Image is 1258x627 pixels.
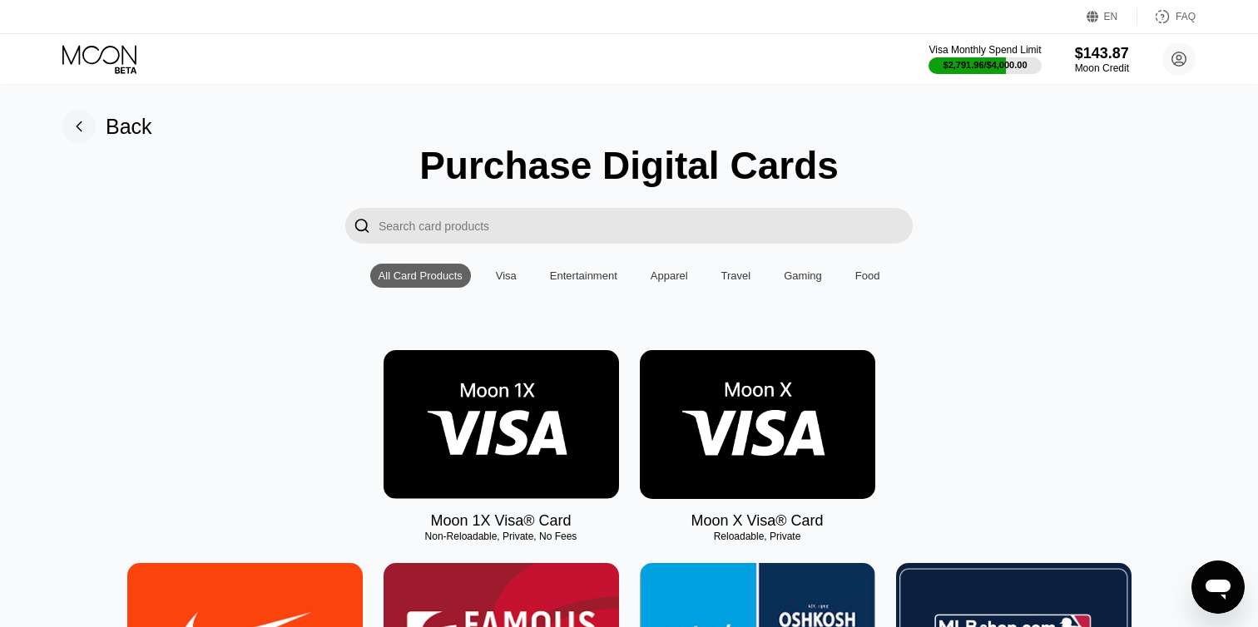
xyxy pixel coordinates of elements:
[1191,560,1245,614] iframe: Кнопка, открывающая окно обмена сообщениями; идет разговор
[1075,45,1129,74] div: $143.87Moon Credit
[370,264,471,288] div: All Card Products
[550,269,617,282] div: Entertainment
[929,44,1041,56] div: Visa Monthly Spend Limit
[943,60,1028,70] div: $2,791.96 / $4,000.00
[419,143,839,188] div: Purchase Digital Cards
[430,512,571,530] div: Moon 1X Visa® Card
[106,115,152,139] div: Back
[642,264,696,288] div: Apparel
[713,264,760,288] div: Travel
[651,269,688,282] div: Apparel
[1137,8,1196,25] div: FAQ
[929,44,1041,74] div: Visa Monthly Spend Limit$2,791.96/$4,000.00
[775,264,830,288] div: Gaming
[384,531,619,542] div: Non-Reloadable, Private, No Fees
[1087,8,1137,25] div: EN
[1075,62,1129,74] div: Moon Credit
[855,269,880,282] div: Food
[345,208,379,244] div: 
[1075,45,1129,62] div: $143.87
[640,531,875,542] div: Reloadable, Private
[496,269,517,282] div: Visa
[62,110,152,143] div: Back
[721,269,751,282] div: Travel
[1176,11,1196,22] div: FAQ
[1104,11,1118,22] div: EN
[379,269,463,282] div: All Card Products
[379,208,913,244] input: Search card products
[847,264,889,288] div: Food
[542,264,626,288] div: Entertainment
[784,269,822,282] div: Gaming
[691,512,823,530] div: Moon X Visa® Card
[354,216,370,235] div: 
[488,264,525,288] div: Visa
